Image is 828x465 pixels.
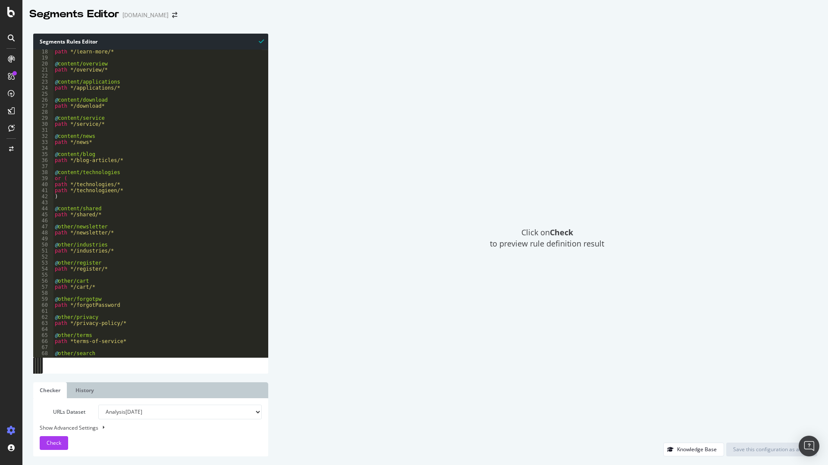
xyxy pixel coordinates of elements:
[47,439,61,446] span: Check
[33,85,53,91] div: 24
[33,91,53,97] div: 25
[259,37,264,45] span: Syntax is valid
[33,163,53,169] div: 37
[33,169,53,175] div: 38
[33,218,53,224] div: 46
[550,227,573,237] strong: Check
[33,314,53,320] div: 62
[33,260,53,266] div: 53
[33,296,53,302] div: 59
[677,446,717,453] div: Knowledge Base
[33,332,53,338] div: 65
[33,405,92,419] label: URLs Dataset
[33,61,53,67] div: 20
[33,382,67,398] a: Checker
[33,109,53,115] div: 28
[40,436,68,450] button: Check
[33,206,53,212] div: 44
[33,424,255,432] div: Show Advanced Settings
[33,115,53,121] div: 29
[33,320,53,326] div: 63
[726,443,817,456] button: Save this configuration as active
[33,67,53,73] div: 21
[33,212,53,218] div: 45
[33,278,53,284] div: 56
[33,284,53,290] div: 57
[663,446,724,453] a: Knowledge Base
[33,290,53,296] div: 58
[33,103,53,109] div: 27
[33,344,53,350] div: 67
[172,12,177,18] div: arrow-right-arrow-left
[33,326,53,332] div: 64
[33,181,53,187] div: 40
[33,230,53,236] div: 48
[490,227,604,249] span: Click on to preview rule definition result
[33,175,53,181] div: 39
[122,11,169,19] div: [DOMAIN_NAME]
[33,302,53,308] div: 60
[33,133,53,139] div: 32
[799,436,819,456] div: Open Intercom Messenger
[29,7,119,22] div: Segments Editor
[33,49,53,55] div: 18
[33,193,53,200] div: 42
[33,242,53,248] div: 50
[33,187,53,193] div: 41
[33,97,53,103] div: 26
[69,382,100,398] a: History
[33,151,53,157] div: 35
[33,272,53,278] div: 55
[33,79,53,85] div: 23
[33,121,53,127] div: 30
[33,145,53,151] div: 34
[33,34,268,50] div: Segments Rules Editor
[33,266,53,272] div: 54
[33,73,53,79] div: 22
[33,308,53,314] div: 61
[33,248,53,254] div: 51
[33,127,53,133] div: 31
[33,200,53,206] div: 43
[33,254,53,260] div: 52
[33,157,53,163] div: 36
[33,55,53,61] div: 19
[733,446,810,453] div: Save this configuration as active
[33,356,53,362] div: 69
[33,139,53,145] div: 33
[33,350,53,356] div: 68
[33,338,53,344] div: 66
[663,443,724,456] button: Knowledge Base
[33,224,53,230] div: 47
[33,236,53,242] div: 49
